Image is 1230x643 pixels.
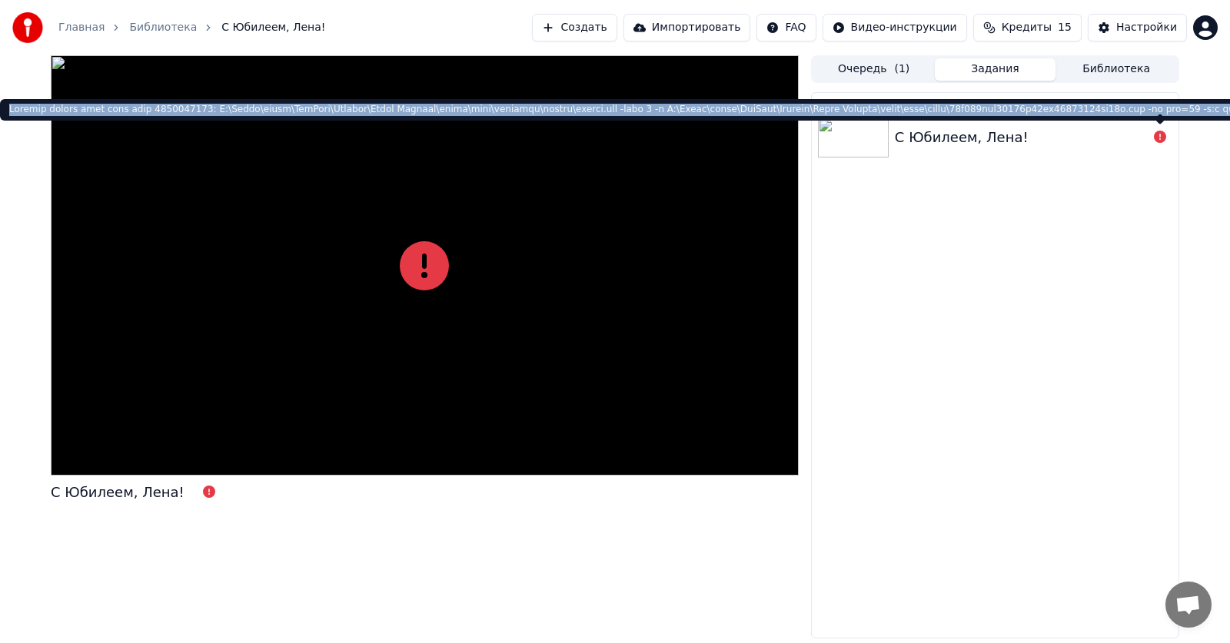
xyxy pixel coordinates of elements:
a: Библиотека [129,20,197,35]
div: С Юбилеем, Лена! [895,127,1029,148]
button: Очередь [813,58,935,81]
a: Главная [58,20,105,35]
span: Кредиты [1002,20,1052,35]
div: Открытый чат [1165,582,1212,628]
button: Видео-инструкции [823,14,967,41]
div: С Юбилеем, Лена! [51,482,184,503]
img: youka [12,12,43,43]
div: Создать караоке [812,93,1178,111]
span: ( 1 ) [894,61,909,77]
div: Настройки [1116,20,1177,35]
button: Импортировать [623,14,751,41]
button: Кредиты15 [973,14,1082,41]
button: Создать [532,14,617,41]
button: FAQ [756,14,816,41]
button: Настройки [1088,14,1187,41]
span: 15 [1058,20,1072,35]
nav: breadcrumb [58,20,325,35]
span: С Юбилеем, Лена! [221,20,325,35]
button: Задания [935,58,1056,81]
button: Библиотека [1055,58,1177,81]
